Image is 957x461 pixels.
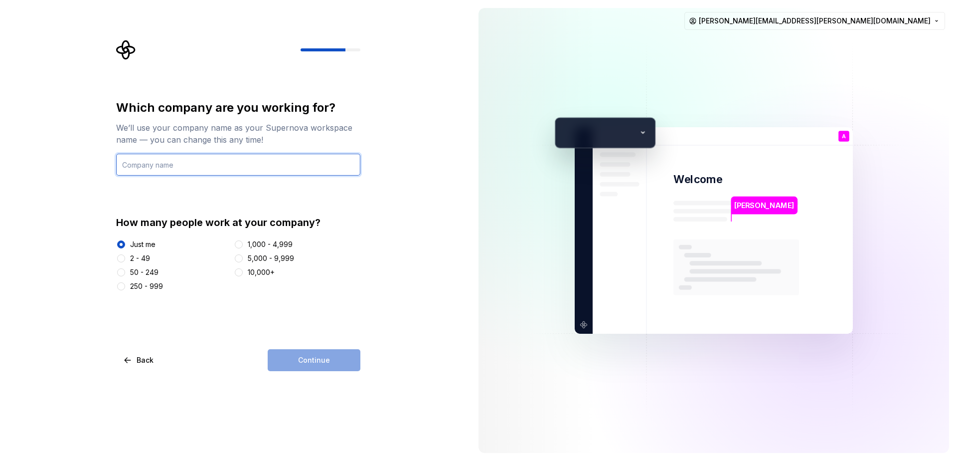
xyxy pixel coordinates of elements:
span: [PERSON_NAME][EMAIL_ADDRESS][PERSON_NAME][DOMAIN_NAME] [699,16,931,26]
p: [PERSON_NAME] [734,200,794,211]
div: How many people work at your company? [116,216,360,230]
div: 1,000 - 4,999 [248,239,293,249]
div: 5,000 - 9,999 [248,253,294,263]
div: Just me [130,239,156,249]
span: Back [137,355,154,365]
p: A [842,134,846,139]
div: We’ll use your company name as your Supernova workspace name — you can change this any time! [116,122,360,146]
button: [PERSON_NAME][EMAIL_ADDRESS][PERSON_NAME][DOMAIN_NAME] [684,12,945,30]
p: Welcome [673,172,722,187]
div: Which company are you working for? [116,100,360,116]
div: 50 - 249 [130,267,159,277]
button: Back [116,349,162,371]
input: Company name [116,154,360,176]
div: 250 - 999 [130,281,163,291]
div: 2 - 49 [130,253,150,263]
div: 10,000+ [248,267,275,277]
svg: Supernova Logo [116,40,136,60]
